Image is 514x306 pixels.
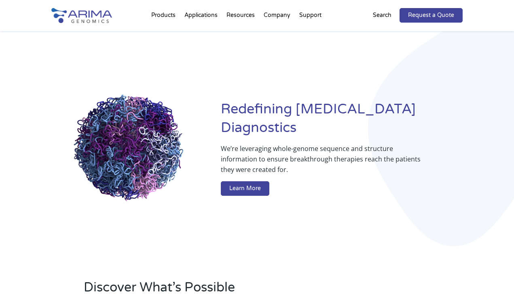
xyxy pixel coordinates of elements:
[221,100,463,143] h1: Redefining [MEDICAL_DATA] Diagnostics
[221,143,430,181] p: We’re leveraging whole-genome sequence and structure information to ensure breakthrough therapies...
[400,8,463,23] a: Request a Quote
[84,279,354,303] h2: Discover What’s Possible
[51,8,112,23] img: Arima-Genomics-logo
[373,10,391,21] p: Search
[221,181,269,196] a: Learn More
